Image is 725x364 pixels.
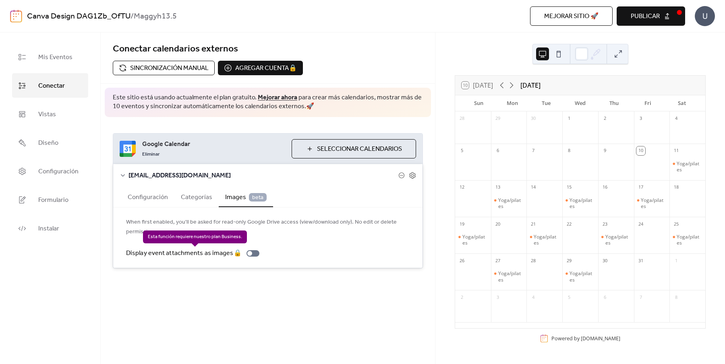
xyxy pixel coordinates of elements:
[598,234,634,246] div: Yoga/pilates
[529,293,538,302] div: 4
[113,61,215,75] button: Sincronización manual
[565,114,574,123] div: 1
[672,256,681,265] div: 1
[529,183,538,192] div: 14
[636,256,645,265] div: 31
[142,151,160,158] span: Eliminar
[530,6,613,26] button: Mejorar sitio 🚀
[12,216,88,241] a: Instalar
[249,193,267,202] span: beta
[529,220,538,228] div: 21
[113,93,423,111] span: Este sitio está usando actualmente el plan gratuito. para crear más calendarios, mostrar más de 1...
[38,222,59,235] span: Instalar
[581,335,620,342] a: [DOMAIN_NAME]
[601,114,609,123] div: 2
[493,146,502,155] div: 6
[672,220,681,228] div: 25
[641,197,666,210] div: Yoga/pilates
[121,187,174,206] button: Configuración
[38,108,56,121] span: Vistas
[636,183,645,192] div: 17
[225,193,267,202] span: Images
[534,234,559,246] div: Yoga/pilates
[493,293,502,302] div: 3
[631,95,665,111] div: Fri
[562,197,598,210] div: Yoga/pilates
[12,159,88,183] a: Configuración
[636,146,645,155] div: 10
[677,160,702,173] div: Yoga/pilates
[563,95,597,111] div: Wed
[636,293,645,302] div: 7
[134,9,177,24] b: Maggyh13.5
[12,187,88,212] a: Formulario
[113,40,238,58] span: Conectar calendarios externos
[495,95,529,111] div: Mon
[529,256,538,265] div: 28
[174,187,219,206] button: Categorías
[565,146,574,155] div: 8
[597,95,631,111] div: Thu
[570,270,595,283] div: Yoga/pilates
[120,141,136,157] img: google
[529,146,538,155] div: 7
[126,218,410,237] span: When first enabled, you'll be asked for read-only Google Drive access (view/download only). No ed...
[565,293,574,302] div: 5
[130,64,209,73] span: Sincronización manual
[601,293,609,302] div: 6
[12,73,88,98] a: Conectar
[292,139,416,158] button: Seleccionar Calendarios
[672,183,681,192] div: 18
[636,220,645,228] div: 24
[669,234,705,246] div: Yoga/pilates
[219,187,273,207] button: Images beta
[458,183,466,192] div: 12
[458,146,466,155] div: 5
[38,165,79,178] span: Configuración
[458,220,466,228] div: 19
[458,293,466,302] div: 2
[544,12,599,21] span: Mejorar sitio 🚀
[551,335,620,342] div: Powered by
[493,256,502,265] div: 27
[601,220,609,228] div: 23
[636,114,645,123] div: 3
[458,114,466,123] div: 28
[27,9,130,24] a: Canva Design DAG1Zb_OfTU
[601,256,609,265] div: 30
[565,183,574,192] div: 15
[631,12,660,21] span: Publicar
[601,183,609,192] div: 16
[38,80,65,92] span: Conectar
[677,234,702,246] div: Yoga/pilates
[455,234,491,246] div: Yoga/pilates
[12,102,88,126] a: Vistas
[12,130,88,155] a: Diseño
[12,45,88,69] a: Mis Eventos
[493,114,502,123] div: 29
[491,270,527,283] div: Yoga/pilates
[672,146,681,155] div: 11
[520,80,541,90] div: [DATE]
[617,6,685,26] button: Publicar
[665,95,699,111] div: Sat
[526,234,562,246] div: Yoga/pilates
[38,194,68,206] span: Formulario
[529,95,563,111] div: Tue
[143,230,247,243] span: Esta función requiere nuestro plan Business.
[498,270,524,283] div: Yoga/pilates
[130,9,134,24] b: /
[493,183,502,192] div: 13
[38,137,58,149] span: Diseño
[672,114,681,123] div: 4
[458,256,466,265] div: 26
[634,197,670,210] div: Yoga/pilates
[562,270,598,283] div: Yoga/pilates
[601,146,609,155] div: 9
[672,293,681,302] div: 8
[498,197,524,210] div: Yoga/pilates
[565,256,574,265] div: 29
[258,91,297,104] a: Mejorar ahora
[462,95,495,111] div: Sun
[493,220,502,228] div: 20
